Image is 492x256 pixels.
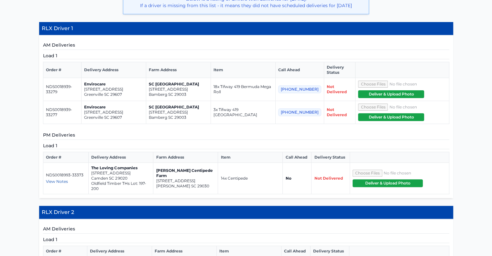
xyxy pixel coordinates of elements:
[149,87,208,92] p: [STREET_ADDRESS]
[353,179,423,187] button: Deliver & Upload Photo
[358,113,424,121] button: Deliver & Upload Photo
[211,78,275,101] td: 18x Tifway 419 Bermuda Mega Roll
[156,184,215,189] p: [PERSON_NAME] SC 29030
[89,152,153,163] th: Delivery Address
[312,152,350,163] th: Delivery Status
[84,87,143,92] p: [STREET_ADDRESS]
[278,108,321,116] span: [PHONE_NUMBER]
[39,206,453,219] h4: RLX Driver 2
[84,115,143,120] p: Greenville SC 29607
[285,176,291,181] strong: No
[43,52,449,59] h5: Load 1
[81,62,146,78] th: Delivery Address
[91,181,150,191] p: Oldfield Timber THs Lot: 197-200
[43,236,449,243] h5: Load 1
[43,132,449,140] h5: PM Deliveries
[153,152,218,163] th: Farm Address
[358,90,424,98] button: Deliver & Upload Photo
[46,173,86,178] p: NDS0018993-33373
[149,82,208,87] p: SC [GEOGRAPHIC_DATA]
[156,178,215,184] p: [STREET_ADDRESS]
[211,101,275,124] td: 3x Tifway 419 [GEOGRAPHIC_DATA]
[91,176,150,181] p: Camden SC 29020
[283,152,312,163] th: Call Ahead
[156,168,215,178] p: [PERSON_NAME] Centipede Farm
[91,171,150,176] p: [STREET_ADDRESS]
[84,82,143,87] p: Envirocare
[84,110,143,115] p: [STREET_ADDRESS]
[278,85,321,93] span: [PHONE_NUMBER]
[327,84,347,94] span: Not Delivered
[218,152,283,163] th: Item
[84,105,143,110] p: Envirocare
[43,152,89,163] th: Order #
[43,142,449,149] h5: Load 1
[146,62,211,78] th: Farm Address
[46,84,79,95] p: NDS0018939-33279
[43,226,449,234] h5: AM Deliveries
[46,179,68,184] span: View Notes
[91,165,150,171] p: The Loving Companies
[43,62,81,78] th: Order #
[218,163,283,194] td: 14x Centipede
[149,110,208,115] p: [STREET_ADDRESS]
[327,107,347,117] span: Not Delivered
[275,62,324,78] th: Call Ahead
[39,22,453,35] h4: RLX Driver 1
[314,176,343,181] span: Not Delivered
[324,62,355,78] th: Delivery Status
[46,107,79,117] p: NDS0018939-33277
[211,62,275,78] th: Item
[84,92,143,97] p: Greenville SC 29607
[149,105,208,110] p: SC [GEOGRAPHIC_DATA]
[149,115,208,120] p: Bamberg SC 29003
[43,42,449,50] h5: AM Deliveries
[149,92,208,97] p: Bamberg SC 29003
